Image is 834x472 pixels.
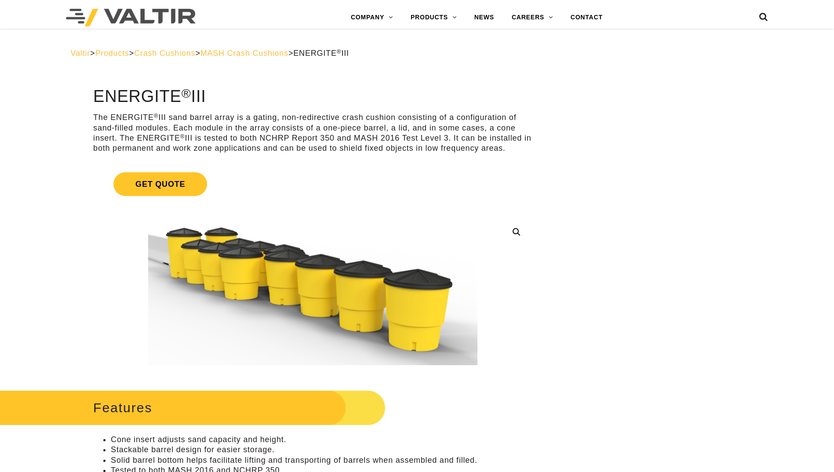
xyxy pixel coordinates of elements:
[466,9,503,26] a: NEWS
[154,113,159,119] sup: ®
[134,49,195,58] a: Crash Cushions
[111,435,532,445] li: Cone insert adjusts sand capacity and height.
[402,9,466,26] a: PRODUCTS
[200,49,288,58] a: MASH Crash Cushions
[93,87,532,106] h1: ENERGITE III
[342,9,402,26] a: COMPANY
[71,48,764,58] div: > > > >
[66,9,196,26] img: Valtir
[113,172,207,196] span: Get Quote
[182,86,191,100] sup: ®
[93,162,532,207] a: Get Quote
[111,445,532,455] li: Stackable barrel design for easier storage.
[111,455,532,465] li: Solid barrel bottom helps facilitate lifting and transporting of barrels when assembled and filled.
[71,49,90,58] a: Valtir
[337,48,342,55] sup: ®
[180,133,185,140] sup: ®
[95,49,129,58] a: Products
[503,9,562,26] a: CAREERS
[293,49,349,58] span: ENERGITE III
[562,9,612,26] a: CONTACT
[93,113,532,154] p: The ENERGITE III sand barrel array is a gating, non-redirective crash cushion consisting of a con...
